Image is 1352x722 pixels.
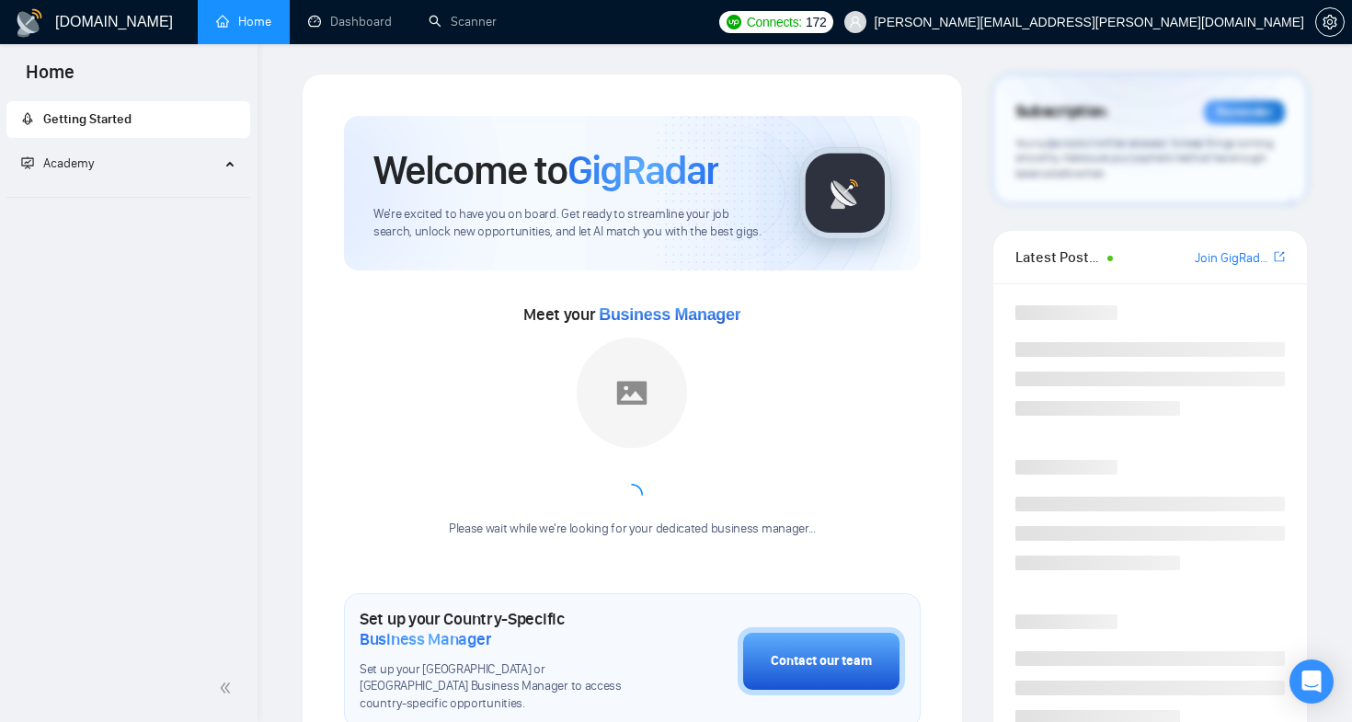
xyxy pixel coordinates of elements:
[11,59,89,97] span: Home
[799,147,891,239] img: gigradar-logo.png
[373,206,770,241] span: We're excited to have you on board. Get ready to streamline your job search, unlock new opportuni...
[1274,249,1285,264] span: export
[219,679,237,697] span: double-left
[1316,15,1344,29] span: setting
[567,145,718,195] span: GigRadar
[6,189,250,201] li: Academy Homepage
[1204,100,1285,124] div: Reminder
[21,155,94,171] span: Academy
[429,14,497,29] a: searchScanner
[738,627,905,695] button: Contact our team
[1015,246,1103,269] span: Latest Posts from the GigRadar Community
[1274,248,1285,266] a: export
[21,156,34,169] span: fund-projection-screen
[577,338,687,448] img: placeholder.png
[618,481,646,509] span: loading
[599,305,740,324] span: Business Manager
[438,521,827,538] div: Please wait while we're looking for your dedicated business manager...
[308,14,392,29] a: dashboardDashboard
[360,609,646,649] h1: Set up your Country-Specific
[15,8,44,38] img: logo
[43,111,132,127] span: Getting Started
[1289,659,1334,704] div: Open Intercom Messenger
[43,155,94,171] span: Academy
[747,12,802,32] span: Connects:
[373,145,718,195] h1: Welcome to
[6,101,250,138] li: Getting Started
[1195,248,1270,269] a: Join GigRadar Slack Community
[216,14,271,29] a: homeHome
[1015,136,1274,180] span: Your subscription will be renewed. To keep things running smoothly, make sure your payment method...
[849,16,862,29] span: user
[1315,7,1345,37] button: setting
[1015,97,1106,128] span: Subscription
[360,629,491,649] span: Business Manager
[1315,15,1345,29] a: setting
[727,15,741,29] img: upwork-logo.png
[21,112,34,125] span: rocket
[523,304,740,325] span: Meet your
[360,661,646,714] span: Set up your [GEOGRAPHIC_DATA] or [GEOGRAPHIC_DATA] Business Manager to access country-specific op...
[806,12,826,32] span: 172
[771,651,872,671] div: Contact our team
